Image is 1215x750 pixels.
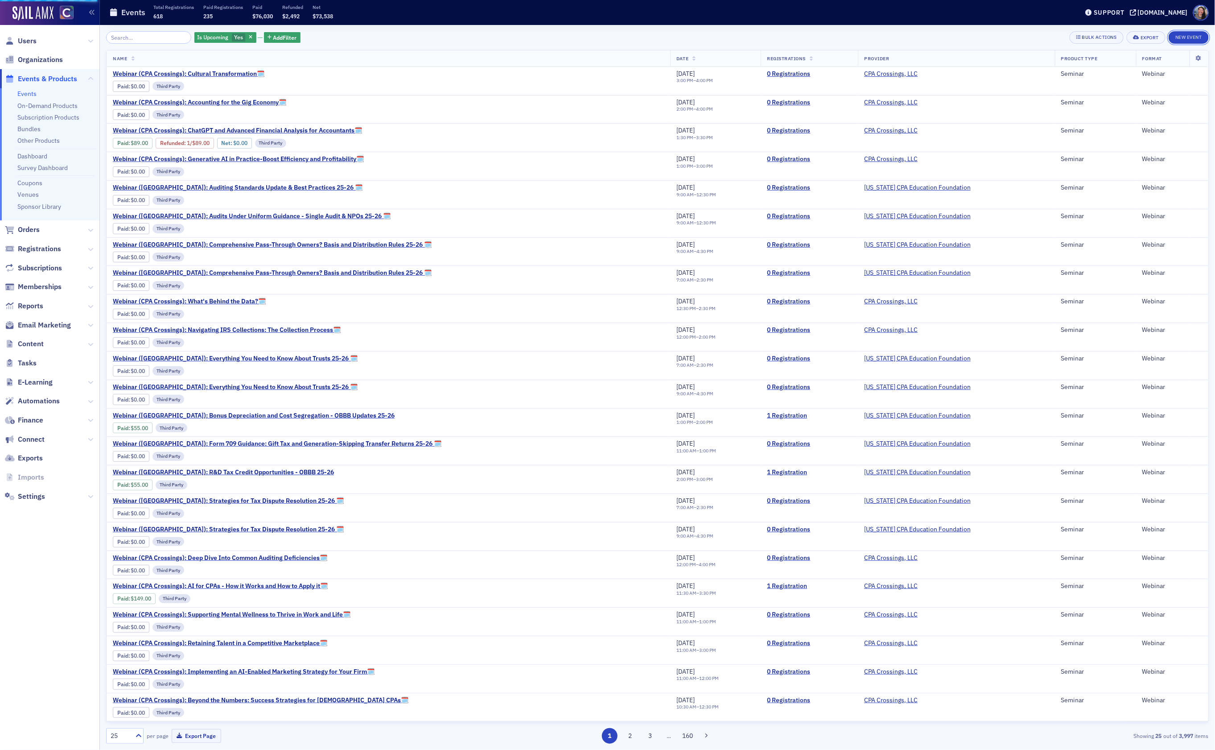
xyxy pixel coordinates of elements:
[5,282,62,292] a: Memberships
[18,358,37,368] span: Tasks
[113,497,344,505] a: Webinar ([GEOGRAPHIC_DATA]): Strategies for Tax Dispute Resolution 25-26 🗓
[1061,127,1130,135] div: Seminar
[864,582,918,590] a: CPA Crossings, LLC
[264,32,301,43] button: AddFilter
[117,681,128,688] a: Paid
[676,277,713,283] div: –
[313,12,333,20] span: $73,538
[113,298,266,306] a: Webinar (CPA Crossings): What's Behind the Data?🗓️
[255,139,287,148] div: Third Party
[864,639,918,647] a: CPA Crossings, LLC
[864,241,971,249] a: [US_STATE] CPA Education Foundation
[1061,99,1130,107] div: Seminar
[767,412,852,420] a: 1 Registration
[5,301,43,311] a: Reports
[1061,269,1130,277] div: Seminar
[767,582,852,590] a: 1 Registration
[113,696,408,704] span: Webinar (CPA Crossings): Beyond the Numbers: Success Strategies for Female CPAs🗓️
[12,6,54,21] a: SailAMX
[113,468,334,477] span: Webinar (CA): R&D Tax Credit Opportunities - OBBB 25-26
[60,6,74,20] img: SailAMX
[5,472,44,482] a: Imports
[1169,33,1209,41] a: New Event
[676,98,695,106] span: [DATE]
[113,440,441,448] span: Webinar (CA): Form 709 Guidance: Gift Tax and Generation-Skipping Transfer Returns 25-26 🗓
[131,112,145,118] span: $0.00
[1142,269,1202,277] div: Webinar
[113,412,395,420] span: Webinar (CA): Bonus Depreciation and Cost Segregation - OBBB Updates 25-26
[113,326,341,334] a: Webinar (CPA Crossings): Navigating IRS Collections: The Collection Process🗓️
[160,140,187,146] span: :
[131,254,145,261] span: $0.00
[18,339,44,349] span: Content
[1130,9,1191,16] button: [DOMAIN_NAME]
[1193,5,1209,21] span: Profile
[864,355,971,363] a: [US_STATE] CPA Education Foundation
[676,106,713,112] div: –
[113,195,149,206] div: Paid: 0 - $0
[864,212,971,220] span: California CPA Education Foundation
[131,168,145,175] span: $0.00
[113,127,362,135] a: Webinar (CPA Crossings): ChatGPT and Advanced Financial Analysis for Accountants🗓️
[152,167,184,176] div: Third Party
[767,526,852,534] a: 0 Registrations
[1169,31,1209,44] button: New Event
[203,12,213,20] span: 235
[113,611,350,619] a: Webinar (CPA Crossings): Supporting Mental Wellness to Thrive in Work and Life🗓️
[156,138,214,149] div: Refunded: 0 - $8900
[767,383,852,391] a: 0 Registrations
[117,225,131,232] span: :
[113,70,264,78] span: Webinar (CPA Crossings): Cultural Transformation🗓️
[113,212,391,220] span: Webinar (CA): Audits Under Uniform Guidance - Single Audit & NPOs 25-26 🗓
[1061,212,1130,220] div: Seminar
[117,140,128,146] a: Paid
[18,472,44,482] span: Imports
[676,163,713,169] div: –
[5,492,45,501] a: Settings
[18,396,60,406] span: Automations
[117,168,128,175] a: Paid
[17,191,39,199] a: Venues
[864,611,918,619] a: CPA Crossings, LLC
[676,240,695,249] span: [DATE]
[113,582,328,590] a: Webinar (CPA Crossings): AI for CPAs - How it Works and How to Apply it🗓️
[767,440,852,448] a: 0 Registrations
[676,249,713,254] div: –
[117,112,131,118] span: :
[131,282,145,289] span: $0.00
[5,358,37,368] a: Tasks
[5,339,44,349] a: Content
[117,197,131,203] span: :
[676,269,695,277] span: [DATE]
[864,184,971,192] a: [US_STATE] CPA Education Foundation
[767,639,852,647] a: 0 Registrations
[676,220,694,226] time: 9:00 AM
[18,244,61,254] span: Registrations
[117,254,128,261] a: Paid
[117,168,131,175] span: :
[767,241,852,249] a: 0 Registrations
[676,77,693,83] time: 3:00 PM
[113,184,362,192] span: Webinar (CA): Auditing Standards Update & Best Practices 25-26 🗓
[113,241,432,249] a: Webinar ([GEOGRAPHIC_DATA]): Comprehensive Pass-Through Owners? Basis and Distribution Rules 25-26 🗓
[5,415,43,425] a: Finance
[113,99,286,107] span: Webinar (CPA Crossings): Accounting for the Gig Economy🗓️
[864,127,918,135] a: CPA Crossings, LLC
[696,220,716,226] time: 12:30 PM
[117,425,128,431] a: Paid
[767,554,852,562] a: 0 Registrations
[864,155,920,163] span: CPA Crossings, LLC
[676,192,716,198] div: –
[106,31,191,44] input: Search…
[5,55,63,65] a: Organizations
[680,728,696,744] button: 160
[17,137,60,145] a: Other Products
[147,732,169,740] label: per page
[676,183,695,191] span: [DATE]
[153,4,194,10] p: Total Registrations
[113,383,358,391] span: Webinar (CA): Everything You Need to Know About Trusts 25-26 🗓
[696,163,713,169] time: 3:00 PM
[5,244,61,254] a: Registrations
[5,377,53,387] a: E-Learning
[1061,184,1130,192] div: Seminar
